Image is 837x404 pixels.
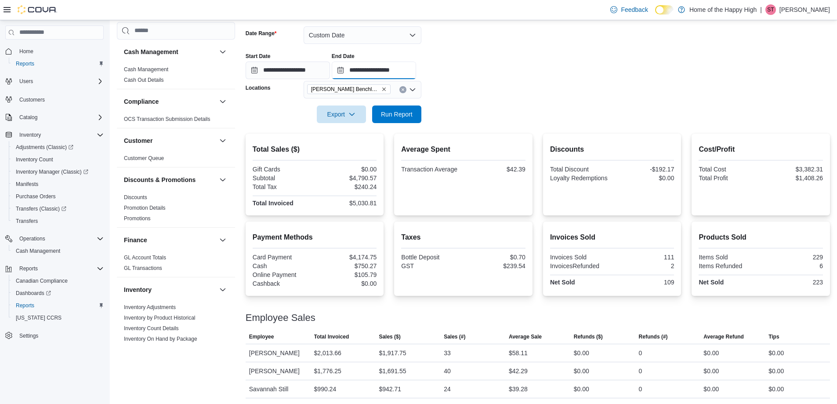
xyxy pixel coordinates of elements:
button: Inventory [124,285,216,294]
button: Manifests [9,178,107,190]
input: Dark Mode [655,5,674,15]
span: Cash Management [16,247,60,255]
div: Invoices Sold [550,254,610,261]
button: Compliance [124,97,216,106]
div: Cashback [253,280,313,287]
span: Export [322,106,361,123]
span: Inventory Count Details [124,325,179,332]
img: Cova [18,5,57,14]
a: Cash Management [124,66,168,73]
button: Home [2,45,107,58]
a: Transfers (Classic) [12,204,70,214]
a: Inventory Count Details [124,325,179,331]
button: Inventory [217,284,228,295]
div: Items Sold [699,254,759,261]
div: Sjaan Thomas [765,4,776,15]
a: Adjustments (Classic) [12,142,77,153]
span: Hinton - Hinton Benchlands - Fire & Flower [307,84,391,94]
div: 6 [763,262,823,269]
div: Total Tax [253,183,313,190]
div: Online Payment [253,271,313,278]
a: Inventory by Product Historical [124,315,196,321]
span: Home [16,46,104,57]
a: GL Account Totals [124,255,166,261]
div: Items Refunded [699,262,759,269]
div: Customer [117,153,235,167]
button: Finance [124,236,216,244]
div: $0.00 [703,384,719,394]
div: $750.27 [316,262,377,269]
span: Inventory by Product Historical [124,314,196,321]
div: $1,408.26 [763,175,823,182]
button: Users [2,75,107,87]
span: Total Invoiced [314,333,349,340]
h3: Cash Management [124,47,178,56]
div: Finance [117,252,235,277]
div: Transaction Average [401,166,461,173]
span: Dashboards [16,290,51,297]
h3: Discounts & Promotions [124,175,196,184]
a: [US_STATE] CCRS [12,313,65,323]
a: Inventory Manager (Classic) [12,167,92,177]
span: Inventory Manager (Classic) [12,167,104,177]
span: Adjustments (Classic) [12,142,104,153]
span: Sales ($) [379,333,400,340]
span: Dashboards [12,288,104,298]
span: Reports [12,58,104,69]
h2: Products Sold [699,232,823,243]
span: Purchase Orders [16,193,56,200]
button: Operations [16,233,49,244]
button: Custom Date [304,26,421,44]
button: Reports [9,299,107,312]
span: Average Refund [703,333,744,340]
span: Reports [19,265,38,272]
button: Finance [217,235,228,245]
div: $0.00 [574,348,589,358]
div: $240.24 [316,183,377,190]
span: Refunds (#) [639,333,668,340]
a: Adjustments (Classic) [9,141,107,153]
a: Customer Queue [124,155,164,161]
a: Reports [12,300,38,311]
div: $942.71 [379,384,401,394]
div: 24 [444,384,451,394]
span: Transfers [16,218,38,225]
button: Reports [9,58,107,70]
div: $0.00 [614,175,674,182]
span: Reports [16,302,34,309]
span: Inventory Adjustments [124,304,176,311]
div: $0.00 [574,384,589,394]
div: $2,013.66 [314,348,341,358]
span: Canadian Compliance [12,276,104,286]
div: $990.24 [314,384,337,394]
div: $1,776.25 [314,366,341,376]
button: Run Report [372,106,421,123]
div: $0.00 [703,366,719,376]
label: Locations [246,84,271,91]
input: Press the down key to open a popover containing a calendar. [332,62,416,79]
label: End Date [332,53,355,60]
button: Compliance [217,96,228,107]
span: Promotions [124,215,151,222]
span: ST [767,4,774,15]
h3: Employee Sales [246,313,315,323]
div: Cash Management [117,64,235,89]
div: Total Discount [550,166,610,173]
div: $39.28 [509,384,528,394]
label: Start Date [246,53,271,60]
span: Catalog [19,114,37,121]
div: $105.79 [316,271,377,278]
span: Customer Queue [124,155,164,162]
strong: Net Sold [550,279,575,286]
div: Card Payment [253,254,313,261]
span: Purchase Orders [12,191,104,202]
span: OCS Transaction Submission Details [124,116,210,123]
div: Bottle Deposit [401,254,461,261]
span: Inventory Count [12,154,104,165]
div: $58.11 [509,348,528,358]
span: Customers [19,96,45,103]
button: Cash Management [124,47,216,56]
span: Employee [249,333,274,340]
span: Catalog [16,112,104,123]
